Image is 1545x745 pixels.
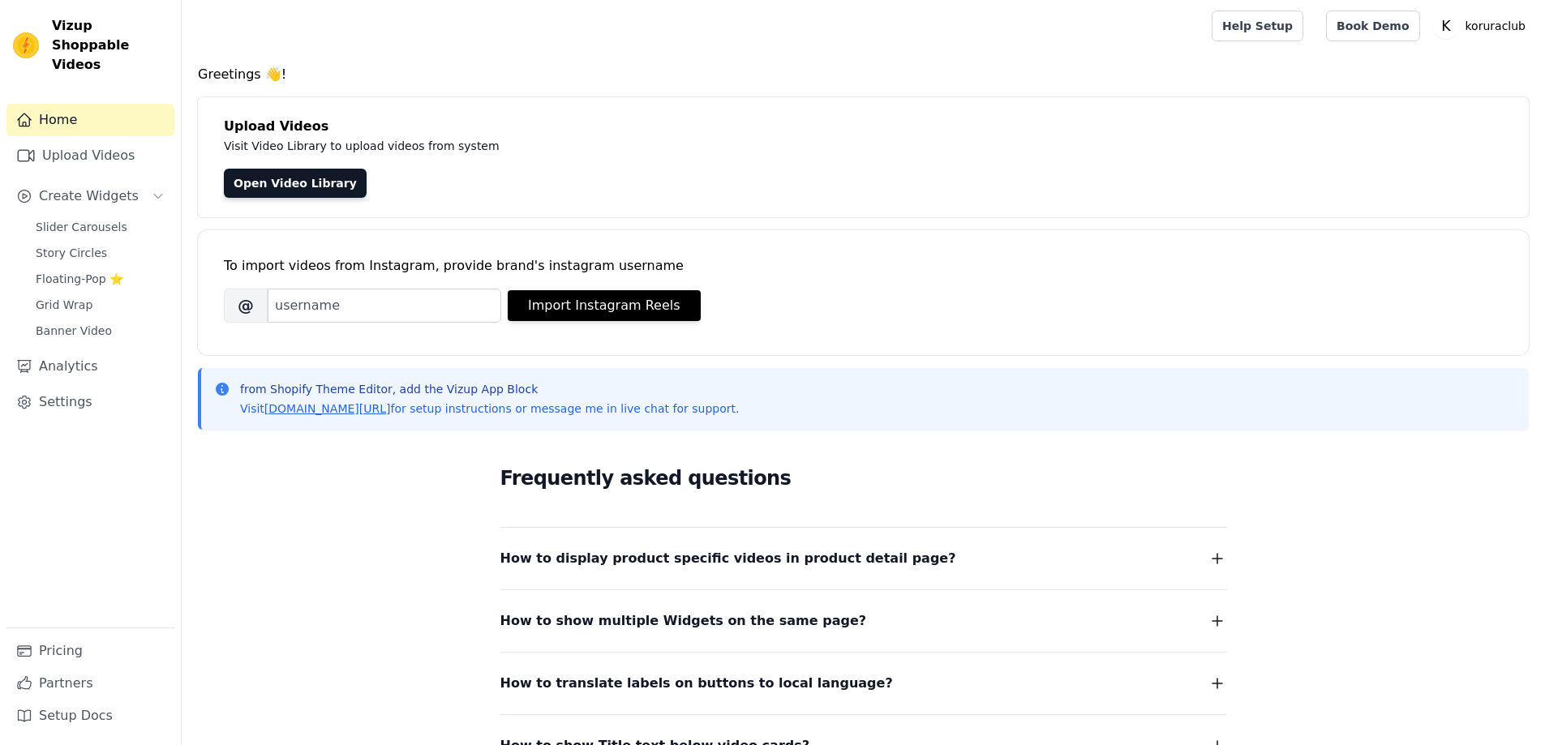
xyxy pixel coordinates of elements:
[224,136,951,156] p: Visit Video Library to upload videos from system
[6,667,174,700] a: Partners
[36,323,112,339] span: Banner Video
[224,256,1503,276] div: To import videos from Instagram, provide brand's instagram username
[6,104,174,136] a: Home
[6,700,174,732] a: Setup Docs
[6,386,174,418] a: Settings
[36,297,92,313] span: Grid Wrap
[13,32,39,58] img: Vizup
[268,289,501,323] input: username
[6,635,174,667] a: Pricing
[36,219,127,235] span: Slider Carousels
[39,186,139,206] span: Create Widgets
[240,400,739,417] p: Visit for setup instructions or message me in live chat for support.
[6,180,174,212] button: Create Widgets
[500,547,956,570] span: How to display product specific videos in product detail page?
[1459,11,1532,41] p: koruraclub
[36,271,123,287] span: Floating-Pop ⭐
[26,242,174,264] a: Story Circles
[500,610,1227,632] button: How to show multiple Widgets on the same page?
[1212,11,1303,41] a: Help Setup
[224,169,367,198] a: Open Video Library
[500,610,867,632] span: How to show multiple Widgets on the same page?
[36,245,107,261] span: Story Circles
[52,16,168,75] span: Vizup Shoppable Videos
[1433,11,1532,41] button: K koruraclub
[26,216,174,238] a: Slider Carousels
[26,268,174,290] a: Floating-Pop ⭐
[508,290,701,321] button: Import Instagram Reels
[240,381,739,397] p: from Shopify Theme Editor, add the Vizup App Block
[26,319,174,342] a: Banner Video
[26,293,174,316] a: Grid Wrap
[1441,18,1451,34] text: K
[224,289,268,323] span: @
[6,350,174,383] a: Analytics
[500,672,1227,695] button: How to translate labels on buttons to local language?
[500,672,893,695] span: How to translate labels on buttons to local language?
[500,547,1227,570] button: How to display product specific videos in product detail page?
[1326,11,1419,41] a: Book Demo
[500,462,1227,495] h2: Frequently asked questions
[198,65,1529,84] h4: Greetings 👋!
[6,139,174,172] a: Upload Videos
[224,117,1503,136] h4: Upload Videos
[264,402,391,415] a: [DOMAIN_NAME][URL]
